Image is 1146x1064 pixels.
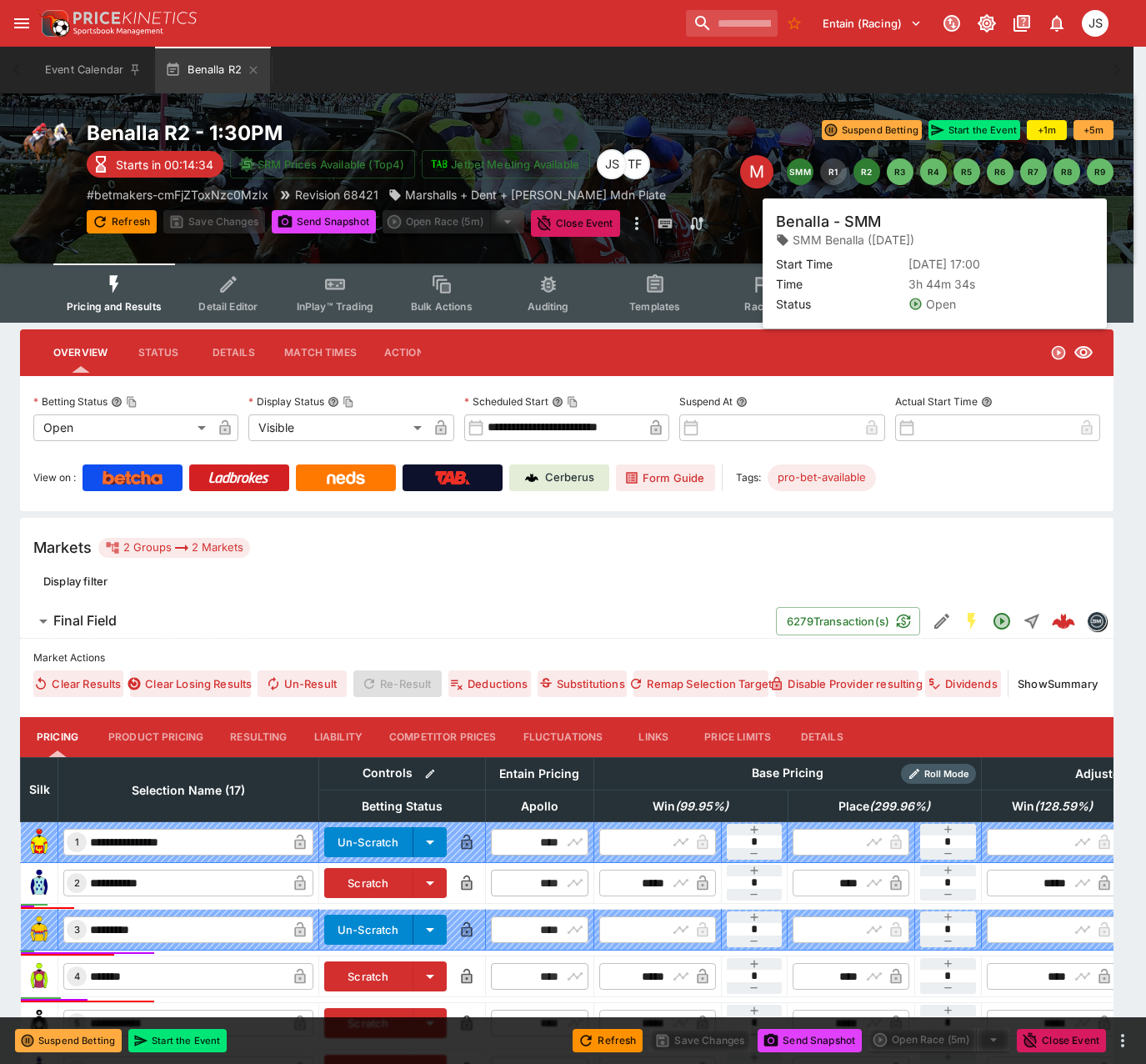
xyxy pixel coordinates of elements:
[845,300,892,313] span: Simulator
[33,414,212,441] div: Open
[992,611,1012,631] svg: Open
[853,158,880,185] button: R2
[987,158,1013,185] button: R6
[822,120,922,140] button: Suspend Betting
[567,396,578,408] button: Copy To Clipboard
[113,780,263,801] span: Selection Name (17)
[87,120,686,146] h2: Copy To Clipboard
[383,210,524,233] div: split button
[73,12,197,24] img: PriceKinetics
[295,186,378,203] p: Revision 68421
[431,156,448,173] img: jetbet-logo.svg
[531,210,620,237] button: Close Event
[435,471,470,484] img: TabNZ
[71,971,83,982] span: 4
[1047,605,1080,638] a: 3c98b00b-f95d-459b-8b33-fcf813defedc
[634,796,747,816] span: excl. Emergencies (99.95%)
[627,210,647,237] button: more
[324,868,413,898] button: Scratch
[126,396,138,408] button: Copy To Clipboard
[813,10,932,37] button: Select Tenant
[1113,1031,1133,1051] button: more
[1052,610,1075,633] div: 3c98b00b-f95d-459b-8b33-fcf813defedc
[901,764,976,784] div: Show/hide Price Roll mode configuration.
[1050,344,1067,361] svg: Open
[26,963,53,990] img: runner 4
[679,394,733,409] p: Suspend At
[464,394,548,409] p: Scheduled Start
[633,670,768,697] button: Remap Selection Target
[920,158,947,185] button: R4
[37,7,70,40] img: PriceKinetics Logo
[121,333,196,373] button: Status
[869,796,930,816] em: ( 299.96 %)
[758,1029,862,1052] button: Send Snapshot
[485,757,593,790] th: Entain Pricing
[545,469,594,486] p: Cerberus
[510,717,617,757] button: Fluctuations
[87,210,157,233] button: Refresh
[1073,343,1093,363] svg: Visible
[869,211,1113,237] div: Start From
[198,300,258,313] span: Detail Editor
[528,300,568,313] span: Auditing
[53,612,117,630] h6: Final Field
[258,670,347,697] span: Un-Result
[72,836,83,848] span: 1
[768,469,876,486] span: pro-bet-available
[976,215,1018,233] p: Override
[1053,158,1080,185] button: R8
[1027,120,1067,140] button: +1m
[937,8,967,38] button: Connected to PK
[686,10,778,37] input: search
[411,300,473,313] span: Bulk Actions
[71,924,83,936] span: 3
[26,1010,53,1036] img: runner 5
[33,394,108,409] p: Betting Status
[20,717,95,757] button: Pricing
[20,120,73,173] img: horse_racing.png
[972,8,1002,38] button: Toggle light/dark mode
[987,606,1017,636] button: Open
[897,215,942,233] p: Overtype
[353,670,441,697] span: Re-Result
[324,961,413,991] button: Scratch
[573,1029,643,1052] button: Refresh
[768,464,876,491] div: Betting Target: cerberus
[616,464,715,491] a: Form Guide
[128,1029,227,1052] button: Start the Event
[35,47,152,93] button: Event Calendar
[620,149,650,179] div: Tom Flynn
[993,796,1111,816] span: excl. Emergencies (128.59%)
[26,829,53,856] img: runner 1
[1045,300,1118,313] span: Related Events
[925,670,1001,697] button: Dividends
[95,717,217,757] button: Product Pricing
[820,158,847,185] button: R1
[485,790,593,821] th: Apollo
[71,877,83,889] span: 2
[73,28,163,35] img: Sportsbook Management
[740,155,773,188] div: Edit Meeting
[103,471,163,484] img: Betcha
[1052,610,1075,633] img: logo-cerberus--red.svg
[87,186,268,203] p: Copy To Clipboard
[33,670,123,697] button: Clear Results
[525,471,538,484] img: Cerberus
[217,717,300,757] button: Resulting
[297,300,373,313] span: InPlay™ Trading
[895,394,978,409] p: Actual Start Time
[1087,158,1113,185] button: R9
[405,186,666,203] p: Marshalls + Dent + [PERSON_NAME] Mdn Plate
[1088,612,1106,630] img: betmakers
[130,670,251,697] button: Clear Losing Results
[33,568,118,595] button: Display filter
[327,471,364,484] img: Neds
[248,394,324,409] p: Display Status
[272,210,376,233] button: Send Snapshot
[33,538,92,557] h5: Markets
[736,464,761,491] label: Tags:
[953,158,980,185] button: R5
[419,763,441,785] button: Bulk edit
[208,471,269,484] img: Ladbrokes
